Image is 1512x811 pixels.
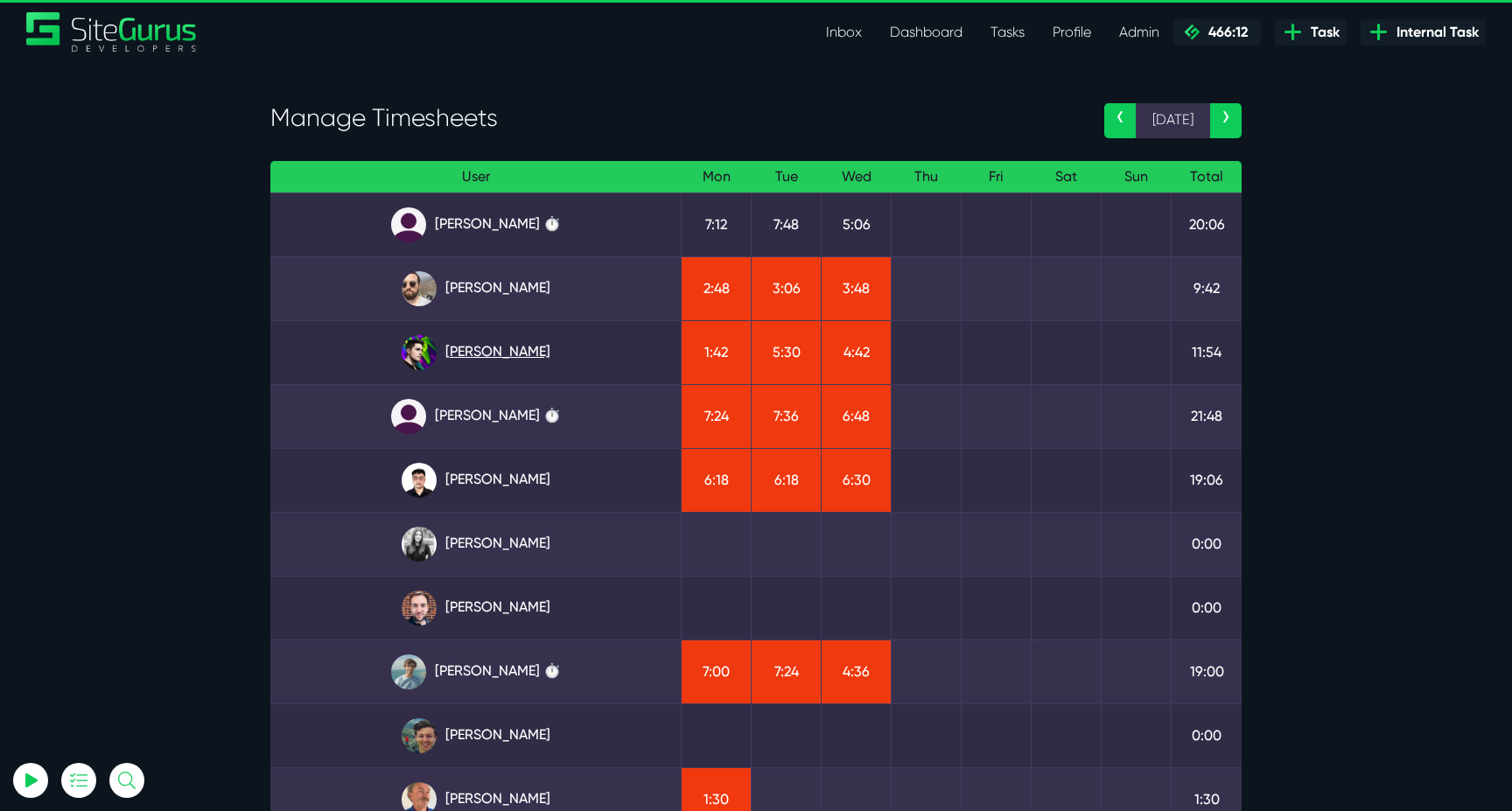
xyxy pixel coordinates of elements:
[1304,22,1340,43] span: Task
[1102,161,1172,193] th: Sun
[1172,448,1242,512] td: 19:06
[752,640,822,703] td: 7:24
[1039,15,1105,50] a: Profile
[682,192,752,256] td: 7:12
[1210,103,1242,138] a: ›
[1172,703,1242,767] td: 0:00
[822,448,892,512] td: 6:30
[682,448,752,512] td: 6:18
[402,271,437,306] img: ublsy46zpoyz6muduycb.jpg
[1105,15,1173,50] a: Admin
[1173,19,1261,45] a: 466:12
[752,161,822,193] th: Tue
[822,192,892,256] td: 5:06
[402,718,437,753] img: esb8jb8dmrsykbqurfoz.jpg
[892,161,962,193] th: Thu
[752,448,822,512] td: 6:18
[1104,103,1136,138] a: ‹
[284,654,667,689] a: [PERSON_NAME] ⏱️
[752,192,822,256] td: 7:48
[822,161,892,193] th: Wed
[391,654,426,689] img: tkl4csrki1nqjgf0pb1z.png
[284,399,667,434] a: [PERSON_NAME] ⏱️
[1172,256,1242,320] td: 9:42
[822,320,892,384] td: 4:42
[402,335,437,370] img: rxuxidhawjjb44sgel4e.png
[284,718,667,753] a: [PERSON_NAME]
[284,463,667,498] a: [PERSON_NAME]
[1136,103,1210,138] span: [DATE]
[1172,384,1242,448] td: 21:48
[1172,512,1242,576] td: 0:00
[1201,24,1248,40] span: 466:12
[270,103,1078,133] h3: Manage Timesheets
[682,320,752,384] td: 1:42
[822,384,892,448] td: 6:48
[822,640,892,703] td: 4:36
[876,15,976,50] a: Dashboard
[284,207,667,242] a: [PERSON_NAME] ⏱️
[1172,576,1242,640] td: 0:00
[391,207,426,242] img: default_qrqg0b.png
[1389,22,1479,43] span: Internal Task
[391,399,426,434] img: default_qrqg0b.png
[976,15,1039,50] a: Tasks
[284,527,667,562] a: [PERSON_NAME]
[1172,192,1242,256] td: 20:06
[26,12,198,52] img: Sitegurus Logo
[752,256,822,320] td: 3:06
[402,591,437,626] img: tfogtqcjwjterk6idyiu.jpg
[1032,161,1102,193] th: Sat
[1275,19,1347,45] a: Task
[284,591,667,626] a: [PERSON_NAME]
[284,335,667,370] a: [PERSON_NAME]
[1172,161,1242,193] th: Total
[270,161,682,193] th: User
[682,256,752,320] td: 2:48
[1172,640,1242,703] td: 19:00
[57,309,249,346] button: Log In
[752,320,822,384] td: 5:30
[682,161,752,193] th: Mon
[1361,19,1486,45] a: Internal Task
[812,15,876,50] a: Inbox
[752,384,822,448] td: 7:36
[682,640,752,703] td: 7:00
[57,206,249,244] input: Email
[822,256,892,320] td: 3:48
[682,384,752,448] td: 7:24
[402,463,437,498] img: xv1kmavyemxtguplm5ir.png
[402,527,437,562] img: rgqpcqpgtbr9fmz9rxmm.jpg
[284,271,667,306] a: [PERSON_NAME]
[26,12,198,52] a: SiteGurus
[1172,320,1242,384] td: 11:54
[962,161,1032,193] th: Fri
